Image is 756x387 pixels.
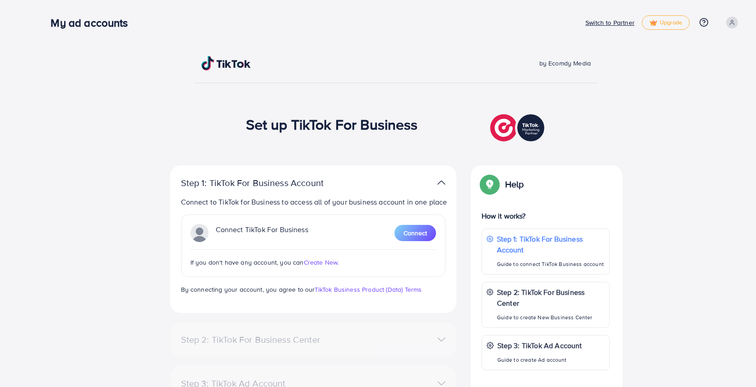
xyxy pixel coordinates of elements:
img: Popup guide [482,176,498,192]
p: Step 2: TikTok For Business Center [497,287,605,308]
p: Guide to create New Business Center [497,312,605,323]
h1: Set up TikTok For Business [246,116,418,133]
span: by Ecomdy Media [539,59,591,68]
h3: My ad accounts [51,16,135,29]
a: TikTok Business Product (Data) Terms [315,285,422,294]
p: Guide to connect TikTok Business account [497,259,605,270]
button: Connect [394,225,436,241]
p: Connect TikTok For Business [216,224,308,242]
span: Connect [404,228,427,238]
img: TikTok partner [490,112,547,144]
p: Switch to Partner [585,17,635,28]
p: Step 3: TikTok Ad Account [497,340,582,351]
p: Step 1: TikTok For Business Account [181,177,352,188]
img: tick [649,20,657,26]
p: How it works? [482,210,610,221]
img: TikTok partner [190,224,209,242]
img: TikTok [201,56,251,70]
span: If you don't have any account, you can [190,258,304,267]
p: Connect to TikTok for Business to access all of your business account in one place [181,196,449,207]
span: Upgrade [649,19,682,26]
p: By connecting your account, you agree to our [181,284,445,295]
img: TikTok partner [437,176,445,189]
span: Create New. [304,258,339,267]
p: Step 1: TikTok For Business Account [497,233,605,255]
p: Help [505,179,524,190]
a: tickUpgrade [642,15,690,30]
p: Guide to create Ad account [497,354,582,365]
